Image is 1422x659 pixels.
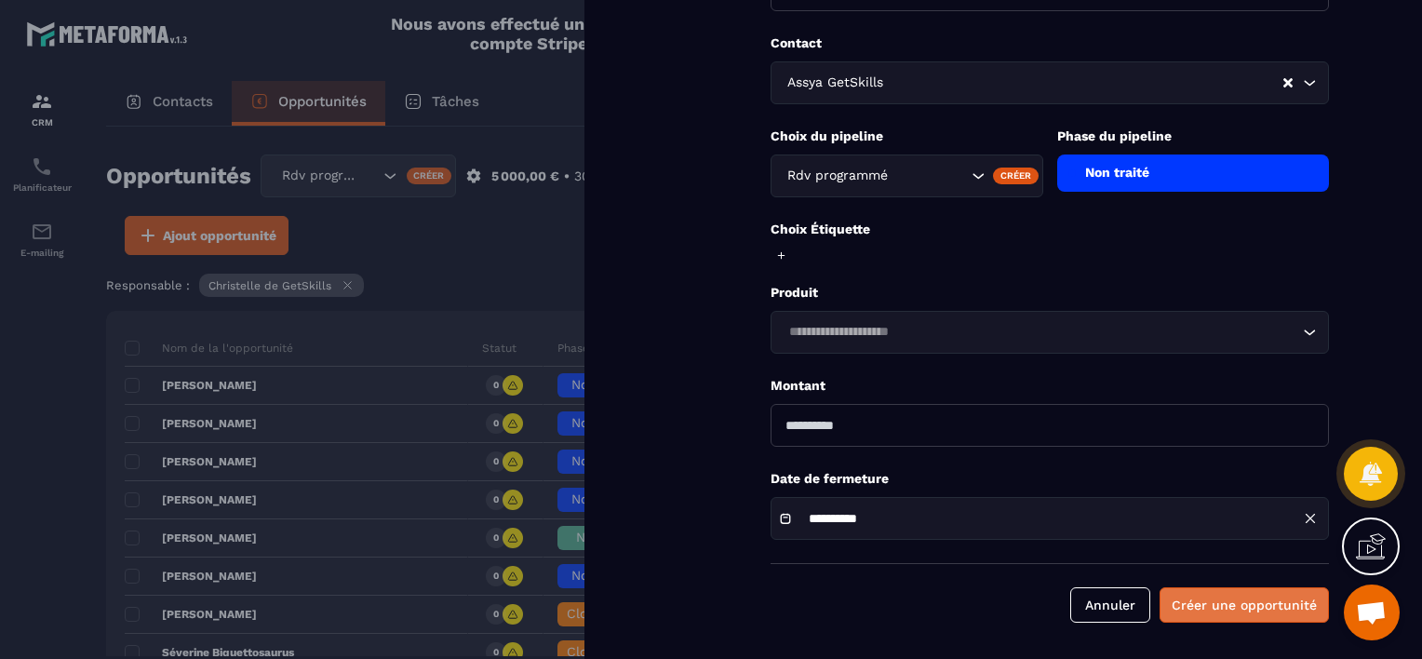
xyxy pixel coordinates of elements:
div: Search for option [771,311,1329,354]
p: Produit [771,284,1329,302]
p: Choix Étiquette [771,221,1329,238]
div: Ouvrir le chat [1344,585,1400,640]
button: Créer une opportunité [1160,587,1329,623]
span: Rdv programmé [783,166,892,186]
p: Choix du pipeline [771,128,1043,145]
span: Assya GetSkills [783,73,887,93]
p: Phase du pipeline [1057,128,1330,145]
p: Date de fermeture [771,470,1329,488]
div: Créer [993,168,1039,184]
button: Annuler [1070,587,1150,623]
button: Clear Selected [1283,76,1293,90]
div: Search for option [771,155,1043,197]
input: Search for option [783,322,1298,343]
p: Montant [771,377,1329,395]
input: Search for option [892,166,967,186]
p: Contact [771,34,1329,52]
div: Search for option [771,61,1329,104]
input: Search for option [887,73,1281,93]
